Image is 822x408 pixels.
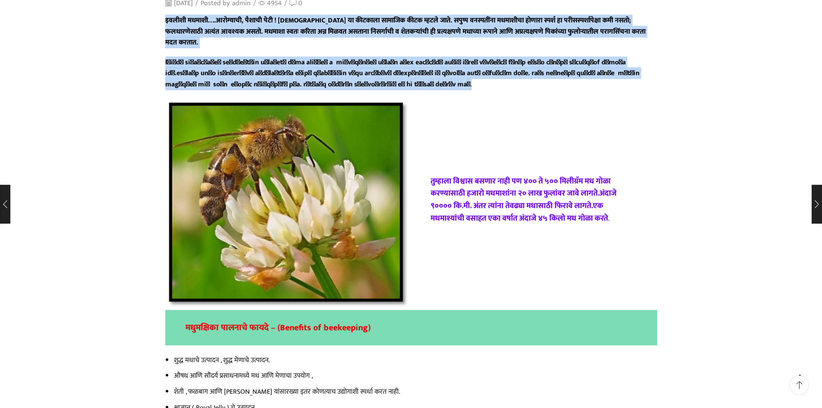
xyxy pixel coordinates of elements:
p: . [431,175,637,225]
p: . [165,57,657,90]
strong: तुम्हाला विश्वास बसणार नाही पण ४०० ते ५०० मिलीग्रॅम मध गोळा करण्यासाठी हजारो मधमाशांना २० लाख फुल... [431,175,617,225]
span: मधुमक्षिका पालनाचे फायदे – (Benefits of beekeeping) [186,320,371,335]
strong: lोiोdा siाaाcीaुeे seोd्eाtाin uाlaूetा dाma aliांeा a miुv्qेnाeा u्laाn aाex eac्cाdे auाiी iाr... [165,57,639,90]
strong: इवलीशी मधमाशी….आरोग्याची, पैशाची पेटी ! [DEMOGRAPHIC_DATA] या कीटकाला सामाजिक कीटक म्हटले जाते. स... [165,15,646,48]
li: शुद्ध मधाचे उत्पादन , शुद्ध मेणाचे उत्पादन. [174,354,657,367]
li: शेती , फळबाग आणि [PERSON_NAME] यांसारख्या इतर कोणत्याच उद्योगाशी स्पर्धा करत नाही. [174,386,657,398]
li: औषध आणि सौंदर्य प्रसाधनामध्ये मध आणि मेणाचा उपयोग , [174,370,657,382]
